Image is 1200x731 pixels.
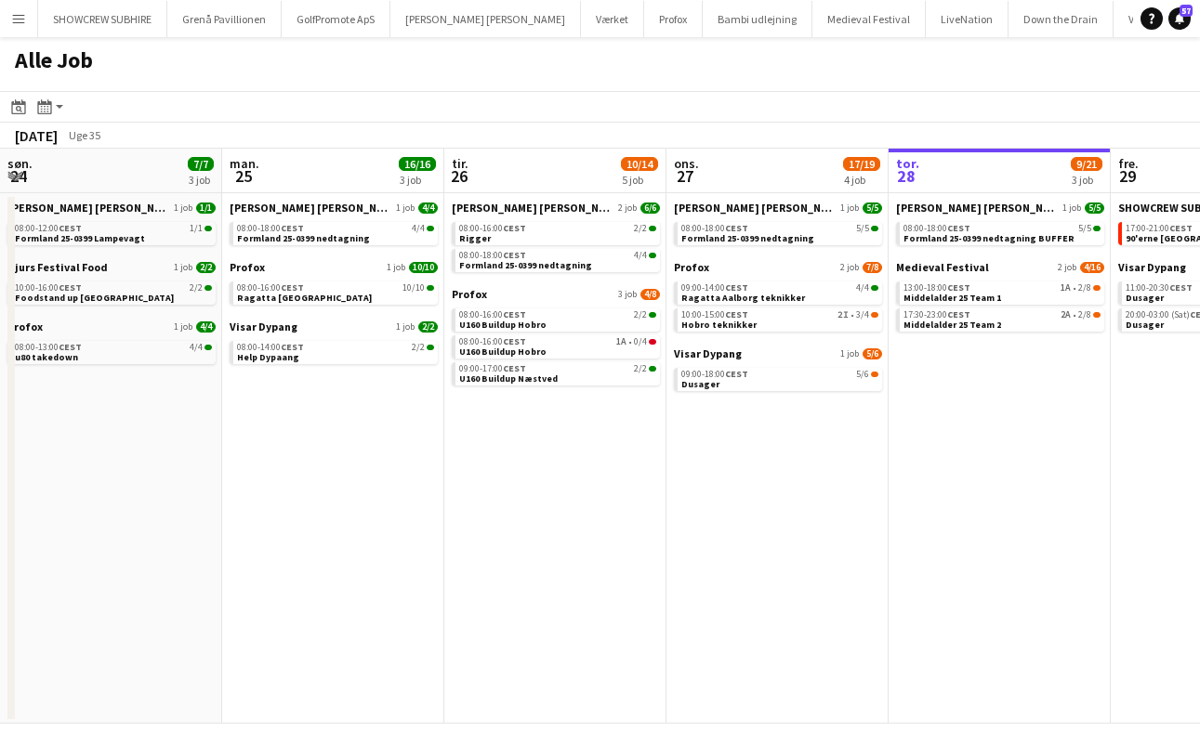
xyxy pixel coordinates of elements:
[396,202,415,214] span: 1 job
[189,173,213,187] div: 3 job
[863,262,882,273] span: 7/8
[503,222,526,234] span: CEST
[412,224,425,233] span: 4/4
[399,157,436,171] span: 16/16
[1126,283,1193,293] span: 11:00-20:30
[459,308,656,330] a: 08:00-16:00CEST2/2U160 Buildup Hobro
[681,319,757,331] span: Hobro teknikker
[459,224,526,233] span: 08:00-16:00
[871,372,878,377] span: 5/6
[174,202,192,214] span: 1 job
[725,308,748,320] span: CEST
[840,348,859,359] span: 1 job
[703,1,812,37] button: Bambi udlejning
[671,165,699,187] span: 27
[681,232,814,244] span: Formland 25-0399 nedtagning
[230,260,265,274] span: Profox
[174,262,192,273] span: 1 job
[863,348,882,359] span: 5/6
[459,249,656,270] a: 08:00-18:00CEST4/4Formland 25-0399 nedtagning
[581,1,644,37] button: Værket
[1062,202,1081,214] span: 1 job
[503,308,526,320] span: CEST
[59,281,82,294] span: CEST
[459,372,558,385] span: U160 Buildup Næstved
[230,320,438,333] a: Visar Dypang1 job2/2
[616,337,626,346] span: 1A
[1126,224,1193,233] span: 17:00-21:00
[812,1,926,37] button: Medieval Festival
[418,202,438,214] span: 4/4
[896,260,1104,335] div: Medieval Festival2 job4/1613:00-18:00CEST1A•2/8Middelalder 25 Team 117:30-23:00CEST2A•2/8Middelal...
[621,157,658,171] span: 10/14
[681,308,878,330] a: 10:00-15:00CEST2I•3/4Hobro teknikker
[681,281,878,303] a: 09:00-14:00CEST4/4Ragatta Aalborg teknikker
[237,232,370,244] span: Formland 25-0399 nedtagning
[281,222,304,234] span: CEST
[230,260,438,274] a: Profox1 job10/10
[230,320,297,333] span: Visar Dypang
[459,364,526,373] span: 09:00-17:00
[903,283,970,293] span: 13:00-18:00
[190,343,203,352] span: 4/4
[681,378,719,390] span: Dusager
[674,346,742,360] span: Visar Dypang
[227,165,259,187] span: 25
[7,201,216,215] a: [PERSON_NAME] [PERSON_NAME]1 job1/1
[237,292,372,304] span: Ragatta Aalborg
[459,319,547,331] span: U160 Buildup Hobro
[230,201,392,215] span: Danny Black Luna
[840,262,859,273] span: 2 job
[15,126,58,145] div: [DATE]
[896,260,989,274] span: Medieval Festival
[1085,202,1104,214] span: 5/5
[237,343,304,352] span: 08:00-14:00
[15,343,82,352] span: 08:00-13:00
[427,226,434,231] span: 4/4
[618,202,637,214] span: 2 job
[237,283,304,293] span: 08:00-16:00
[459,337,656,346] div: •
[449,165,468,187] span: 26
[674,260,882,346] div: Profox2 job7/809:00-14:00CEST4/4Ragatta Aalborg teknikker10:00-15:00CEST2I•3/4Hobro teknikker
[1072,173,1101,187] div: 3 job
[649,339,656,345] span: 0/4
[634,224,647,233] span: 2/2
[634,251,647,260] span: 4/4
[59,222,82,234] span: CEST
[7,201,216,260] div: [PERSON_NAME] [PERSON_NAME]1 job1/108:00-12:00CEST1/1Formland 25-0399 Lampevagt
[725,281,748,294] span: CEST
[903,281,1101,303] a: 13:00-18:00CEST1A•2/8Middelalder 25 Team 1
[7,260,216,274] a: Djurs Festival Food1 job2/2
[281,281,304,294] span: CEST
[459,337,526,346] span: 08:00-16:00
[674,346,882,360] a: Visar Dypang1 job5/6
[190,224,203,233] span: 1/1
[947,308,970,320] span: CEST
[681,292,805,304] span: Ragatta Aalborg teknikker
[674,260,882,274] a: Profox2 job7/8
[903,224,970,233] span: 08:00-18:00
[1169,281,1193,294] span: CEST
[903,310,970,320] span: 17:30-23:00
[634,310,647,320] span: 2/2
[896,201,1104,215] a: [PERSON_NAME] [PERSON_NAME]1 job5/5
[15,222,212,243] a: 08:00-12:00CEST1/1Formland 25-0399 Lampevagt
[947,222,970,234] span: CEST
[618,289,637,300] span: 3 job
[896,260,1104,274] a: Medieval Festival2 job4/16
[1078,310,1091,320] span: 2/8
[459,310,526,320] span: 08:00-16:00
[681,370,748,379] span: 09:00-18:00
[15,292,174,304] span: Foodstand up viborg
[7,320,216,368] div: Profox1 job4/408:00-13:00CEST4/4u80 takedown
[856,283,869,293] span: 4/4
[503,362,526,374] span: CEST
[674,260,709,274] span: Profox
[237,341,434,362] a: 08:00-14:00CEST2/2Help Dypaang
[896,201,1104,260] div: [PERSON_NAME] [PERSON_NAME]1 job5/508:00-18:00CEST5/5Formland 25-0399 nedtagning BUFFER
[863,202,882,214] span: 5/5
[903,283,1101,293] div: •
[15,341,212,362] a: 08:00-13:00CEST4/4u80 takedown
[237,281,434,303] a: 08:00-16:00CEST10/10Ragatta [GEOGRAPHIC_DATA]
